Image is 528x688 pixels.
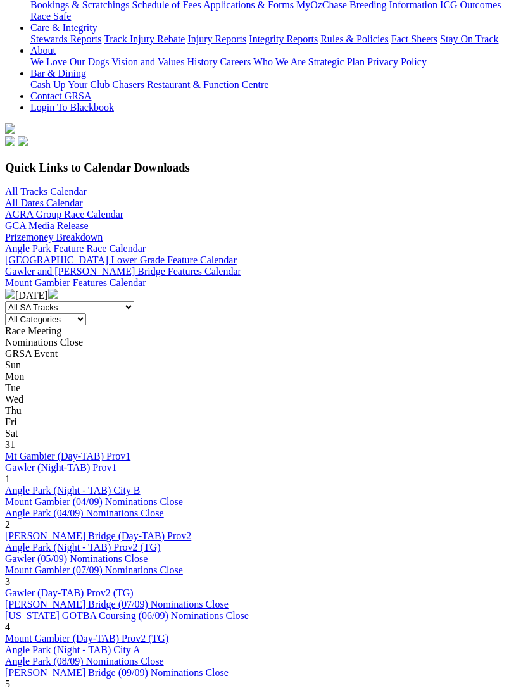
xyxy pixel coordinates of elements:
div: Tue [5,382,523,394]
a: Contact GRSA [30,91,91,101]
a: Mount Gambier (Day-TAB) Prov2 (TG) [5,633,168,644]
a: Gawler (05/09) Nominations Close [5,553,148,564]
a: [PERSON_NAME] Bridge (Day-TAB) Prov2 [5,530,191,541]
a: Mount Gambier (07/09) Nominations Close [5,565,183,575]
div: Sun [5,360,523,371]
a: Injury Reports [187,34,246,44]
a: Angle Park Feature Race Calendar [5,243,146,254]
a: Bar & Dining [30,68,86,78]
div: Thu [5,405,523,416]
div: Fri [5,416,523,428]
a: History [187,56,217,67]
a: Careers [220,56,251,67]
div: [DATE] [5,289,523,301]
a: Angle Park (08/09) Nominations Close [5,656,164,666]
a: Strategic Plan [308,56,365,67]
div: Nominations Close [5,337,523,348]
a: Angle Park (Night - TAB) City B [5,485,141,496]
a: Race Safe [30,11,71,22]
a: Mount Gambier (04/09) Nominations Close [5,496,183,507]
span: 1 [5,473,10,484]
a: Gawler (Night-TAB) Prov1 [5,462,116,473]
a: Mt Gambier (Day-TAB) Prov1 [5,451,130,461]
a: GCA Media Release [5,220,89,231]
span: 31 [5,439,15,450]
div: GRSA Event [5,348,523,360]
img: facebook.svg [5,136,15,146]
a: Fact Sheets [391,34,437,44]
a: Gawler (Day-TAB) Prov2 (TG) [5,587,134,598]
a: Angle Park (Night - TAB) Prov2 (TG) [5,542,161,553]
a: Login To Blackbook [30,102,114,113]
a: Track Injury Rebate [104,34,185,44]
h3: Quick Links to Calendar Downloads [5,161,523,175]
div: Race Meeting [5,325,523,337]
div: Mon [5,371,523,382]
a: [GEOGRAPHIC_DATA] Lower Grade Feature Calendar [5,254,237,265]
div: About [30,56,523,68]
img: chevron-left-pager-white.svg [5,289,15,299]
a: Integrity Reports [249,34,318,44]
div: Bar & Dining [30,79,523,91]
a: Who We Are [253,56,306,67]
a: Gawler and [PERSON_NAME] Bridge Features Calendar [5,266,241,277]
a: Chasers Restaurant & Function Centre [112,79,268,90]
span: 2 [5,519,10,530]
img: twitter.svg [18,136,28,146]
a: We Love Our Dogs [30,56,109,67]
a: Angle Park (04/09) Nominations Close [5,508,164,518]
a: [PERSON_NAME] Bridge (09/09) Nominations Close [5,667,229,678]
span: 3 [5,576,10,587]
a: Angle Park (Night - TAB) City A [5,644,141,655]
a: [US_STATE] GOTBA Coursing (06/09) Nominations Close [5,610,249,621]
a: Vision and Values [111,56,184,67]
div: Sat [5,428,523,439]
a: Cash Up Your Club [30,79,110,90]
div: Care & Integrity [30,34,523,45]
a: [PERSON_NAME] Bridge (07/09) Nominations Close [5,599,229,610]
a: Privacy Policy [367,56,427,67]
a: All Tracks Calendar [5,186,87,197]
span: 4 [5,622,10,632]
a: Care & Integrity [30,22,97,33]
a: Stay On Track [440,34,498,44]
a: All Dates Calendar [5,197,83,208]
a: Mount Gambier Features Calendar [5,277,146,288]
a: Prizemoney Breakdown [5,232,103,242]
a: Rules & Policies [320,34,389,44]
a: AGRA Group Race Calendar [5,209,123,220]
img: chevron-right-pager-white.svg [48,289,58,299]
img: logo-grsa-white.png [5,123,15,134]
a: About [30,45,56,56]
div: Wed [5,394,523,405]
a: Stewards Reports [30,34,101,44]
